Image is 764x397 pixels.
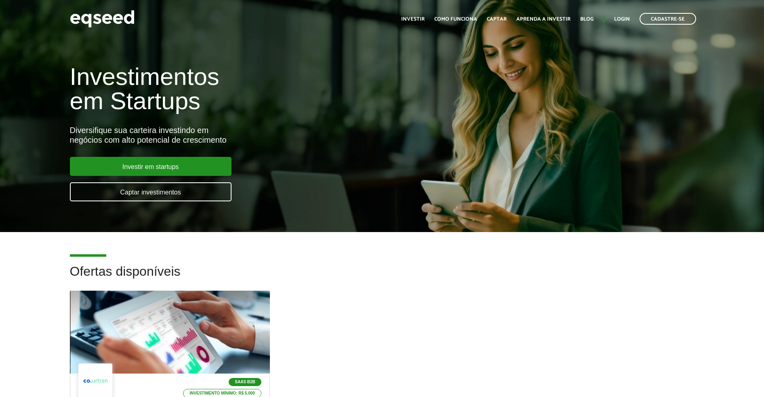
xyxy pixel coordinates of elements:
[229,378,261,386] p: SaaS B2B
[70,182,232,201] a: Captar investimentos
[516,17,570,22] a: Aprenda a investir
[580,17,594,22] a: Blog
[434,17,477,22] a: Como funciona
[401,17,425,22] a: Investir
[70,264,695,291] h2: Ofertas disponíveis
[70,157,232,176] a: Investir em startups
[70,8,135,30] img: EqSeed
[70,65,440,113] h1: Investimentos em Startups
[70,125,440,145] div: Diversifique sua carteira investindo em negócios com alto potencial de crescimento
[614,17,630,22] a: Login
[640,13,696,25] a: Cadastre-se
[487,17,507,22] a: Captar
